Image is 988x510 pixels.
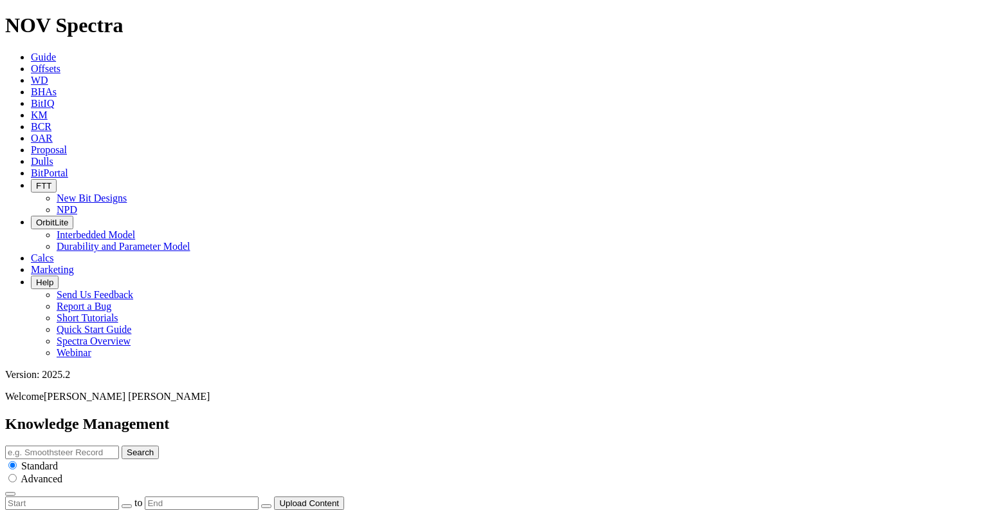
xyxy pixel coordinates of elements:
input: End [145,496,259,510]
a: Webinar [57,347,91,358]
a: BCR [31,121,51,132]
a: Marketing [31,264,74,275]
span: Help [36,278,53,287]
a: Dulls [31,156,53,167]
h1: NOV Spectra [5,14,983,37]
span: OrbitLite [36,218,68,227]
span: to [134,497,142,508]
span: [PERSON_NAME] [PERSON_NAME] [44,391,210,402]
a: Proposal [31,144,67,155]
span: Advanced [21,473,62,484]
button: FTT [31,179,57,193]
a: Quick Start Guide [57,324,131,335]
a: Interbedded Model [57,229,135,240]
a: BitPortal [31,167,68,178]
input: e.g. Smoothsteer Record [5,446,119,459]
a: New Bit Designs [57,193,127,203]
a: KM [31,109,48,120]
a: Offsets [31,63,60,74]
button: Search [122,446,159,459]
button: Upload Content [274,496,344,510]
div: Version: 2025.2 [5,369,983,381]
a: Calcs [31,252,54,263]
a: Send Us Feedback [57,289,133,300]
p: Welcome [5,391,983,402]
button: OrbitLite [31,216,73,229]
a: Guide [31,52,56,62]
a: NPD [57,204,77,215]
span: Standard [21,460,58,471]
button: Help [31,276,59,289]
a: BitIQ [31,98,54,109]
h2: Knowledge Management [5,415,983,433]
a: WD [31,75,48,86]
a: BHAs [31,86,57,97]
a: Durability and Parameter Model [57,241,190,252]
a: Spectra Overview [57,335,131,346]
span: FTT [36,181,51,191]
input: Start [5,496,119,510]
a: Short Tutorials [57,312,118,323]
a: OAR [31,133,53,144]
a: Report a Bug [57,301,111,312]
